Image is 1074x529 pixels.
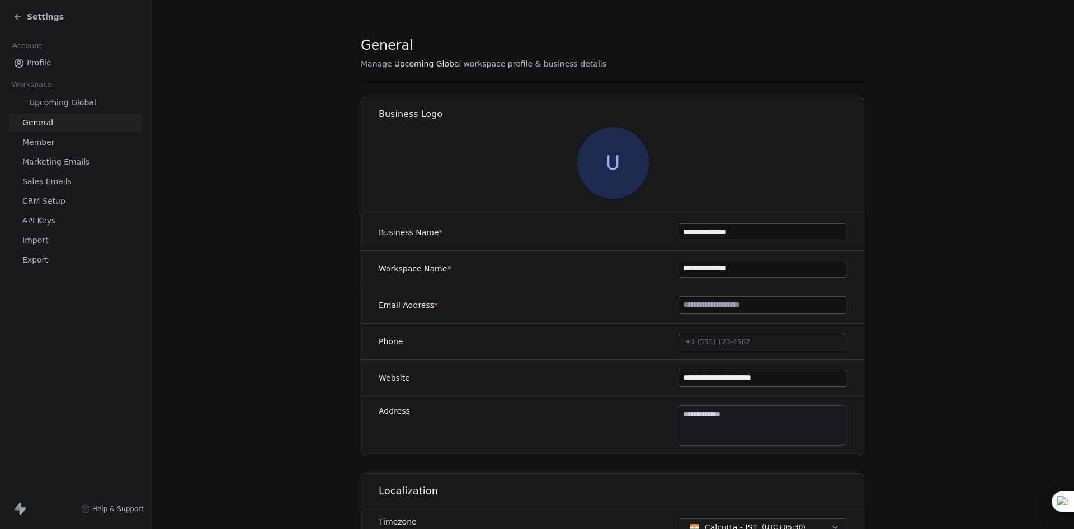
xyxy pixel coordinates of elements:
[379,372,410,383] label: Website
[27,57,51,69] span: Profile
[379,263,451,274] label: Workspace Name
[379,405,410,416] label: Address
[679,333,846,350] button: +1 (555) 123-4567
[9,114,142,132] a: General
[22,176,72,188] span: Sales Emails
[92,504,144,513] span: Help & Support
[22,195,65,207] span: CRM Setup
[27,11,64,22] span: Settings
[577,127,649,199] span: U
[9,172,142,191] a: Sales Emails
[13,11,64,22] a: Settings
[379,299,438,311] label: Email Address
[379,484,865,498] h1: Localization
[9,231,142,250] a: Import
[22,235,48,246] span: Import
[29,97,96,108] span: Upcoming Global
[9,54,142,72] a: Profile
[379,227,443,238] label: Business Name
[9,251,142,269] a: Export
[7,38,46,54] span: Account
[22,156,89,168] span: Marketing Emails
[22,117,53,129] span: General
[22,254,48,266] span: Export
[361,37,413,54] span: General
[9,192,142,210] a: CRM Setup
[81,504,144,513] a: Help & Support
[685,338,750,346] span: +1 (555) 123-4567
[9,153,142,171] a: Marketing Emails
[394,58,461,69] span: Upcoming Global
[379,336,403,347] label: Phone
[361,58,392,69] span: Manage
[379,516,539,527] label: Timezone
[379,108,865,120] h1: Business Logo
[22,137,55,148] span: Member
[22,215,55,227] span: API Keys
[463,58,606,69] span: workspace profile & business details
[9,133,142,152] a: Member
[9,212,142,230] a: API Keys
[7,76,56,93] span: Workspace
